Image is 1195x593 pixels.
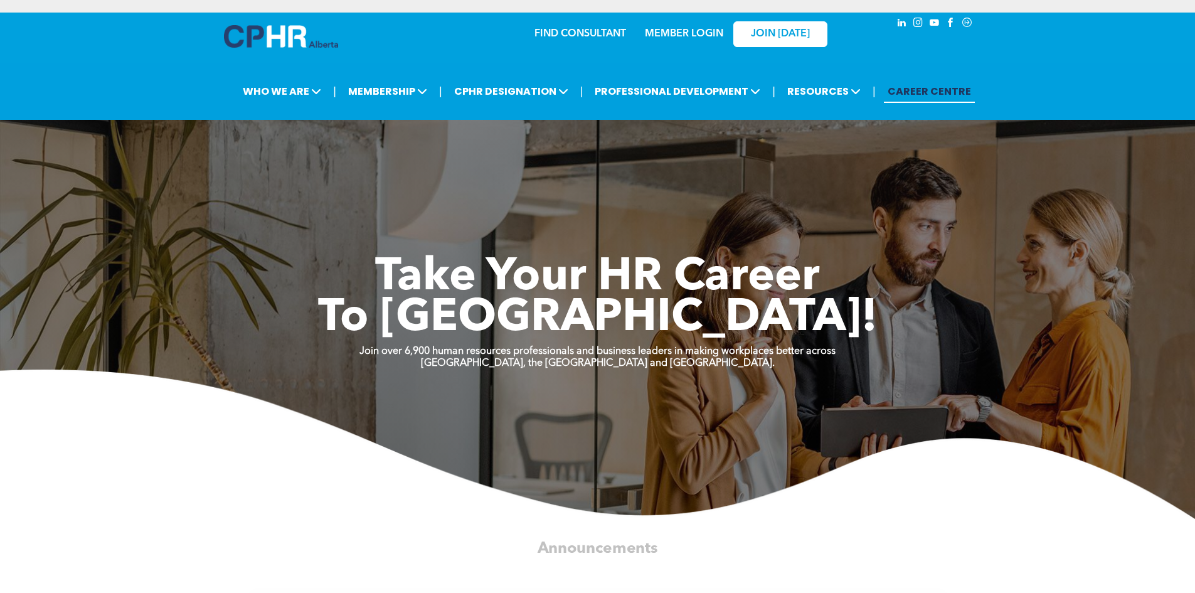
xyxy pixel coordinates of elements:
li: | [333,78,336,104]
a: FIND CONSULTANT [534,29,626,39]
a: JOIN [DATE] [733,21,827,47]
a: youtube [928,16,942,33]
span: WHO WE ARE [239,80,325,103]
img: A blue and white logo for cp alberta [224,25,338,48]
a: CAREER CENTRE [884,80,975,103]
a: instagram [911,16,925,33]
span: JOIN [DATE] [751,28,810,40]
li: | [439,78,442,104]
li: | [873,78,876,104]
a: MEMBER LOGIN [645,29,723,39]
a: facebook [944,16,958,33]
span: PROFESSIONAL DEVELOPMENT [591,80,764,103]
a: linkedin [895,16,909,33]
strong: [GEOGRAPHIC_DATA], the [GEOGRAPHIC_DATA] and [GEOGRAPHIC_DATA]. [421,358,775,368]
span: Announcements [538,541,658,557]
span: Take Your HR Career [375,255,820,301]
span: To [GEOGRAPHIC_DATA]! [318,296,878,341]
span: MEMBERSHIP [344,80,431,103]
a: Social network [960,16,974,33]
span: CPHR DESIGNATION [450,80,572,103]
li: | [772,78,775,104]
strong: Join over 6,900 human resources professionals and business leaders in making workplaces better ac... [359,346,836,356]
span: RESOURCES [783,80,864,103]
li: | [580,78,583,104]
